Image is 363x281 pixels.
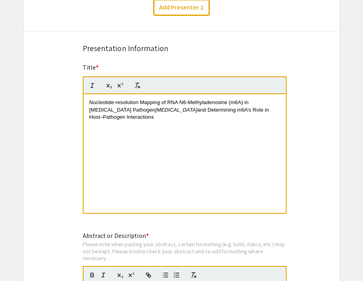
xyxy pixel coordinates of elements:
mat-label: Title [83,63,99,72]
div: Presentation Information [83,42,281,54]
iframe: Chat [6,245,34,275]
span: Nucleotide-resolution Mapping of RNA N6-Methyladenosine (m6A) in [MEDICAL_DATA] Pathogen [89,99,250,112]
div: Please note when pasting your abstract, certain formatting (e.g. bold, italics, etc.) may not be ... [83,241,287,262]
em: [MEDICAL_DATA] [155,107,197,113]
mat-label: Abstract or Description [83,232,149,240]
